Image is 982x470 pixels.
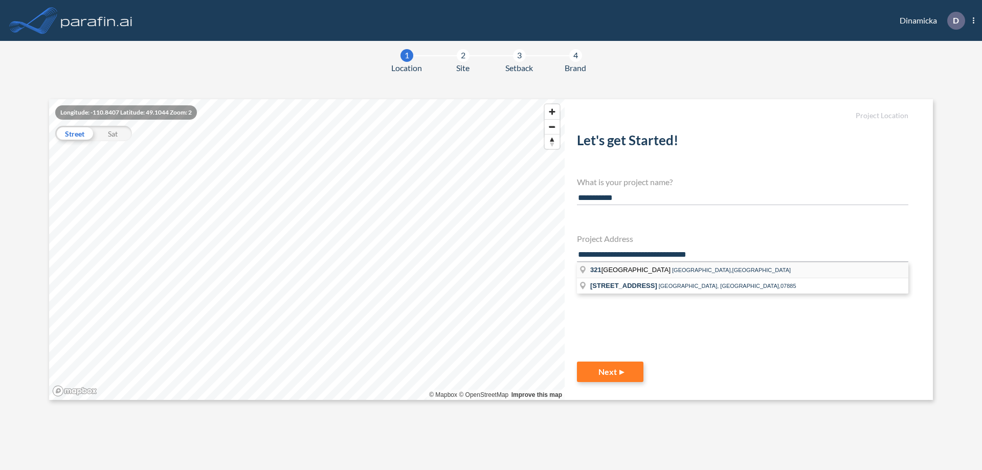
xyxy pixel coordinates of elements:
a: Improve this map [511,391,562,398]
div: Longitude: -110.8407 Latitude: 49.1044 Zoom: 2 [55,105,197,120]
span: Site [456,62,470,74]
h2: Let's get Started! [577,132,908,152]
a: OpenStreetMap [459,391,508,398]
span: Zoom out [545,120,560,134]
img: logo [59,10,135,31]
canvas: Map [49,99,565,400]
h4: Project Address [577,234,908,243]
div: Sat [94,126,132,141]
span: [GEOGRAPHIC_DATA], [GEOGRAPHIC_DATA],07885 [659,283,796,289]
span: Setback [505,62,533,74]
button: Zoom in [545,104,560,119]
div: 2 [457,49,470,62]
div: Street [55,126,94,141]
h5: Project Location [577,111,908,120]
button: Zoom out [545,119,560,134]
span: 321 [590,266,601,274]
div: Dinamicka [884,12,974,30]
span: [GEOGRAPHIC_DATA],[GEOGRAPHIC_DATA] [672,267,791,273]
div: 1 [400,49,413,62]
span: [STREET_ADDRESS] [590,282,657,289]
div: 4 [569,49,582,62]
p: D [953,16,959,25]
span: [GEOGRAPHIC_DATA] [590,266,672,274]
a: Mapbox homepage [52,385,97,397]
button: Reset bearing to north [545,134,560,149]
span: Location [391,62,422,74]
a: Mapbox [429,391,457,398]
span: Brand [565,62,586,74]
button: Next [577,362,643,382]
div: 3 [513,49,526,62]
h4: What is your project name? [577,177,908,187]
